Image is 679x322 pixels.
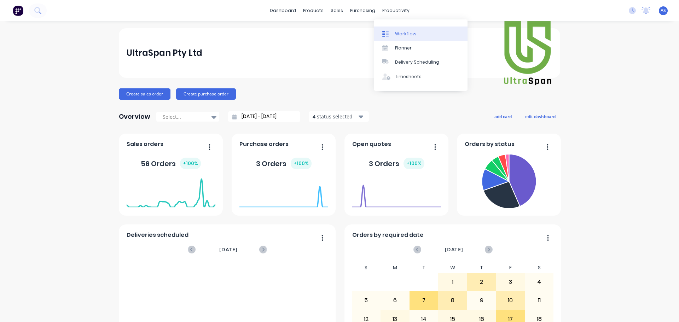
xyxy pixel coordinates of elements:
[352,140,391,148] span: Open quotes
[352,292,381,309] div: 5
[219,246,238,253] span: [DATE]
[381,263,410,273] div: M
[468,292,496,309] div: 9
[525,273,553,291] div: 4
[395,31,416,37] div: Workflow
[445,246,463,253] span: [DATE]
[525,263,554,273] div: S
[439,292,467,309] div: 8
[496,263,525,273] div: F
[661,7,666,14] span: AS
[381,292,409,309] div: 6
[352,263,381,273] div: S
[127,140,163,148] span: Sales orders
[525,292,553,309] div: 11
[374,55,468,69] a: Delivery Scheduling
[490,112,516,121] button: add card
[465,140,515,148] span: Orders by status
[127,46,202,60] div: UltraSpan Pty Ltd
[438,263,467,273] div: W
[256,158,312,169] div: 3 Orders
[410,263,439,273] div: T
[395,45,412,51] div: Planner
[119,110,150,124] div: Overview
[369,158,424,169] div: 3 Orders
[327,5,347,16] div: sales
[347,5,379,16] div: purchasing
[379,5,413,16] div: productivity
[503,19,552,87] img: UltraSpan Pty Ltd
[374,41,468,55] a: Planner
[141,158,201,169] div: 56 Orders
[467,263,496,273] div: T
[300,5,327,16] div: products
[468,273,496,291] div: 2
[119,88,170,100] button: Create sales order
[266,5,300,16] a: dashboard
[410,292,438,309] div: 7
[395,74,422,80] div: Timesheets
[309,111,369,122] button: 4 status selected
[313,113,357,120] div: 4 status selected
[13,5,23,16] img: Factory
[239,140,289,148] span: Purchase orders
[395,59,439,65] div: Delivery Scheduling
[374,70,468,84] a: Timesheets
[496,273,524,291] div: 3
[374,27,468,41] a: Workflow
[404,158,424,169] div: + 100 %
[439,273,467,291] div: 1
[496,292,524,309] div: 10
[291,158,312,169] div: + 100 %
[176,88,236,100] button: Create purchase order
[180,158,201,169] div: + 100 %
[521,112,560,121] button: edit dashboard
